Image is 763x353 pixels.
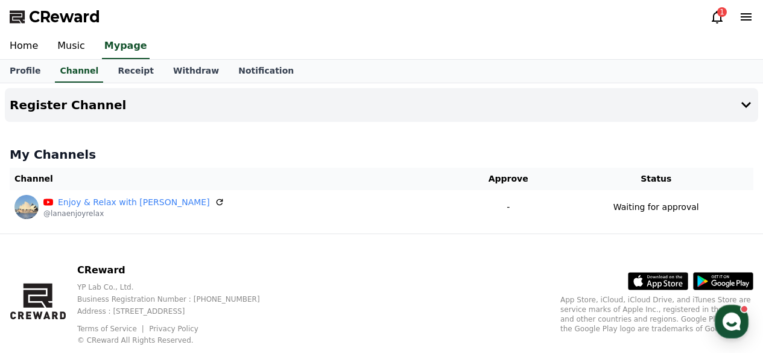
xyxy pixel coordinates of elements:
a: Music [48,34,95,59]
a: CReward [10,7,100,27]
button: Register Channel [5,88,758,122]
a: Privacy Policy [149,325,198,333]
a: Notification [229,60,303,83]
a: 1 [710,10,724,24]
span: CReward [29,7,100,27]
p: Waiting for approval [613,201,699,214]
th: Approve [458,168,559,190]
h4: Register Channel [10,98,126,112]
img: Enjoy & Relax with Lana [14,195,39,219]
p: App Store, iCloud, iCloud Drive, and iTunes Store are service marks of Apple Inc., registered in ... [560,295,753,334]
p: - [463,201,554,214]
p: Business Registration Number : [PHONE_NUMBER] [77,294,279,304]
div: 1 [717,7,727,17]
th: Status [559,168,753,190]
a: Channel [55,60,103,83]
h4: My Channels [10,146,753,163]
a: Terms of Service [77,325,146,333]
a: Receipt [108,60,163,83]
p: @lanaenjoyrelax [43,209,224,218]
a: Enjoy & Relax with [PERSON_NAME] [58,196,210,209]
p: YP Lab Co., Ltd. [77,282,279,292]
a: Mypage [102,34,150,59]
p: © CReward All Rights Reserved. [77,336,279,345]
p: Address : [STREET_ADDRESS] [77,307,279,316]
p: CReward [77,263,279,278]
th: Channel [10,168,458,190]
a: Withdraw [163,60,229,83]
